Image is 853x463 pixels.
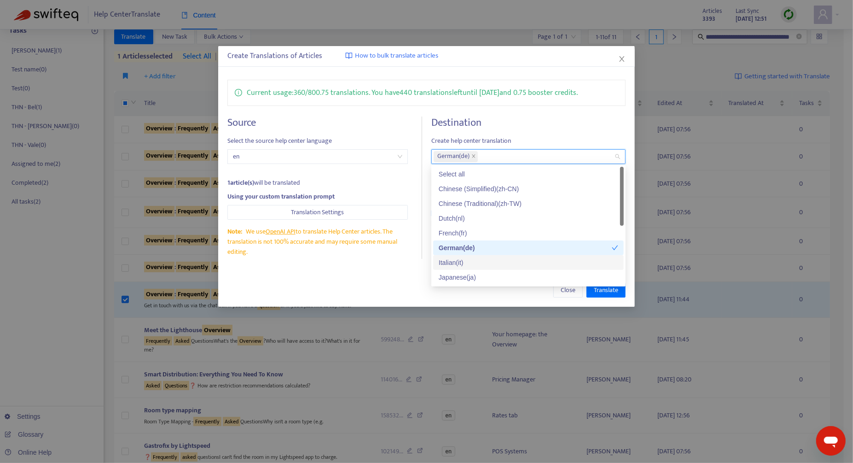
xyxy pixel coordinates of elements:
div: Dutch ( nl ) [439,213,618,223]
div: Japanese ( ja ) [439,272,618,282]
span: close [471,154,476,159]
div: Create Translations of Articles [227,51,626,62]
h4: Destination [431,117,626,129]
p: Current usage: 360 / 800.75 translations . You have 440 translations left until [DATE] and 0.75 b... [247,87,578,99]
div: Using your custom translation prompt [227,192,408,202]
div: Select all [433,167,624,182]
span: Translation Settings [291,207,344,217]
div: will be translated [227,178,408,188]
button: Translation Settings [227,205,408,220]
span: check [612,245,618,251]
div: Select all [439,169,618,179]
button: Close [553,283,583,298]
div: We use to translate Help Center articles. The translation is not 100% accurate and may require so... [227,227,408,257]
span: info-circle [235,87,242,96]
span: Select the source help center language [227,136,408,146]
span: Close [561,285,575,295]
span: Create help center translation [431,136,626,146]
span: Translate [594,285,618,295]
a: How to bulk translate articles [345,51,438,61]
div: Italian ( it ) [439,258,618,268]
div: Chinese (Simplified) ( zh-CN ) [439,184,618,194]
span: en [233,150,402,164]
div: German ( de ) [439,243,612,253]
span: German ( de ) [437,151,470,162]
div: Chinese (Traditional) ( zh-TW ) [439,199,618,209]
span: How to bulk translate articles [355,51,438,61]
strong: 1 article(s) [227,177,254,188]
button: Translate [586,283,626,298]
a: OpenAI API [266,226,296,237]
iframe: Button to launch messaging window [816,426,846,456]
span: Note: [227,226,242,237]
span: close [618,55,626,63]
h4: Source [227,117,408,129]
div: French ( fr ) [439,228,618,238]
button: Close [617,54,627,64]
img: image-link [345,52,353,59]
